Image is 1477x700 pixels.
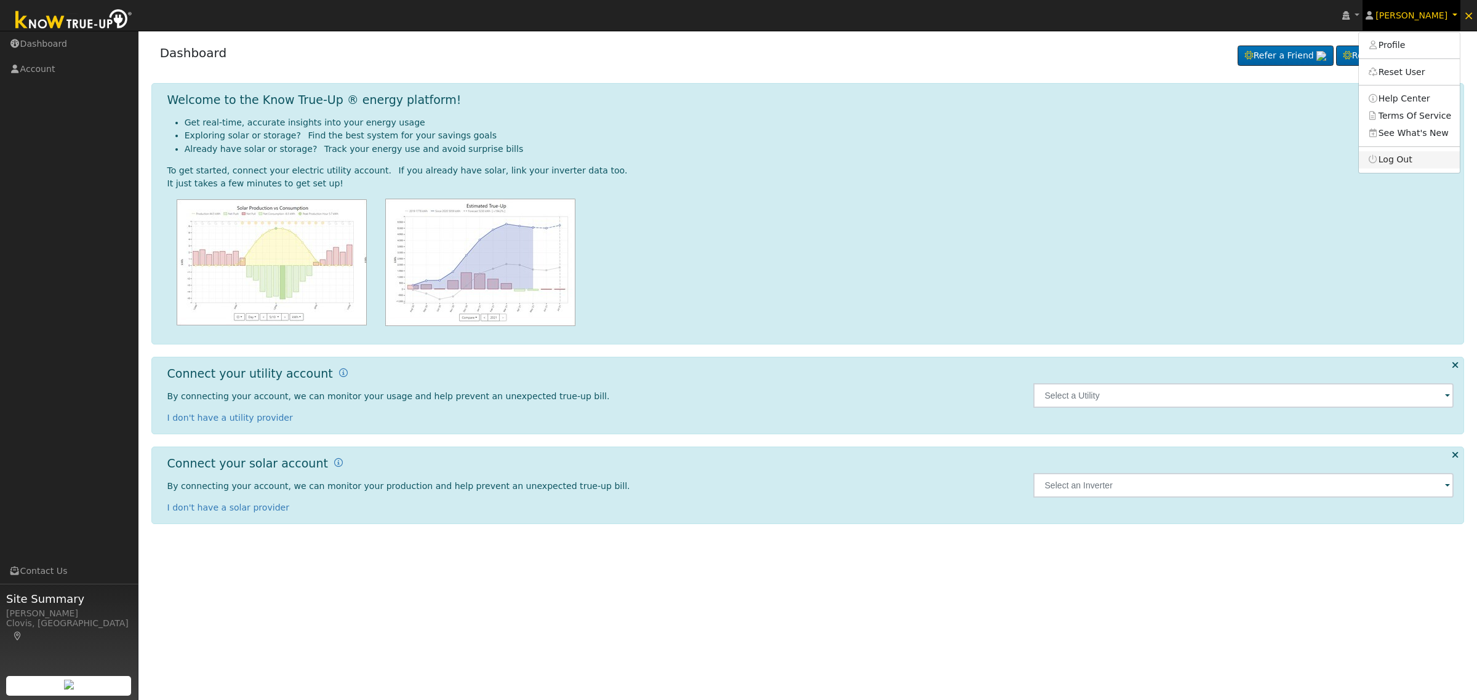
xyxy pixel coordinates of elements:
a: I don't have a solar provider [167,503,290,512]
span: By connecting your account, we can monitor your production and help prevent an unexpected true-up... [167,481,630,491]
span: [PERSON_NAME] [1375,10,1447,20]
div: To get started, connect your electric utility account. If you already have solar, link your inver... [167,164,1454,177]
a: Log Out [1359,151,1460,169]
a: See What's New [1359,124,1460,141]
h1: Welcome to the Know True-Up ® energy platform! [167,93,462,107]
div: [PERSON_NAME] [6,607,132,620]
a: Reset User [1359,63,1460,81]
h1: Connect your utility account [167,367,333,381]
div: Clovis, [GEOGRAPHIC_DATA] [6,617,132,643]
img: retrieve [64,680,74,690]
h1: Connect your solar account [167,456,328,471]
img: retrieve [1316,51,1326,61]
span: Site Summary [6,591,132,607]
a: Terms Of Service [1359,107,1460,124]
a: Map [12,631,23,641]
div: It just takes a few minutes to get set up! [167,177,1454,190]
a: Refer a Friend [1238,46,1334,66]
input: Select an Inverter [1033,473,1454,498]
li: Exploring solar or storage? Find the best system for your savings goals [185,129,1454,142]
span: × [1463,8,1474,23]
span: By connecting your account, we can monitor your usage and help prevent an unexpected true-up bill. [167,391,610,401]
a: Request a Cleaning [1336,46,1455,66]
a: Dashboard [160,46,227,60]
a: Help Center [1359,90,1460,107]
input: Select a Utility [1033,383,1454,408]
a: Profile [1359,37,1460,54]
li: Get real-time, accurate insights into your energy usage [185,116,1454,129]
li: Already have solar or storage? Track your energy use and avoid surprise bills [185,143,1454,156]
img: Know True-Up [9,7,138,34]
a: I don't have a utility provider [167,413,293,423]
